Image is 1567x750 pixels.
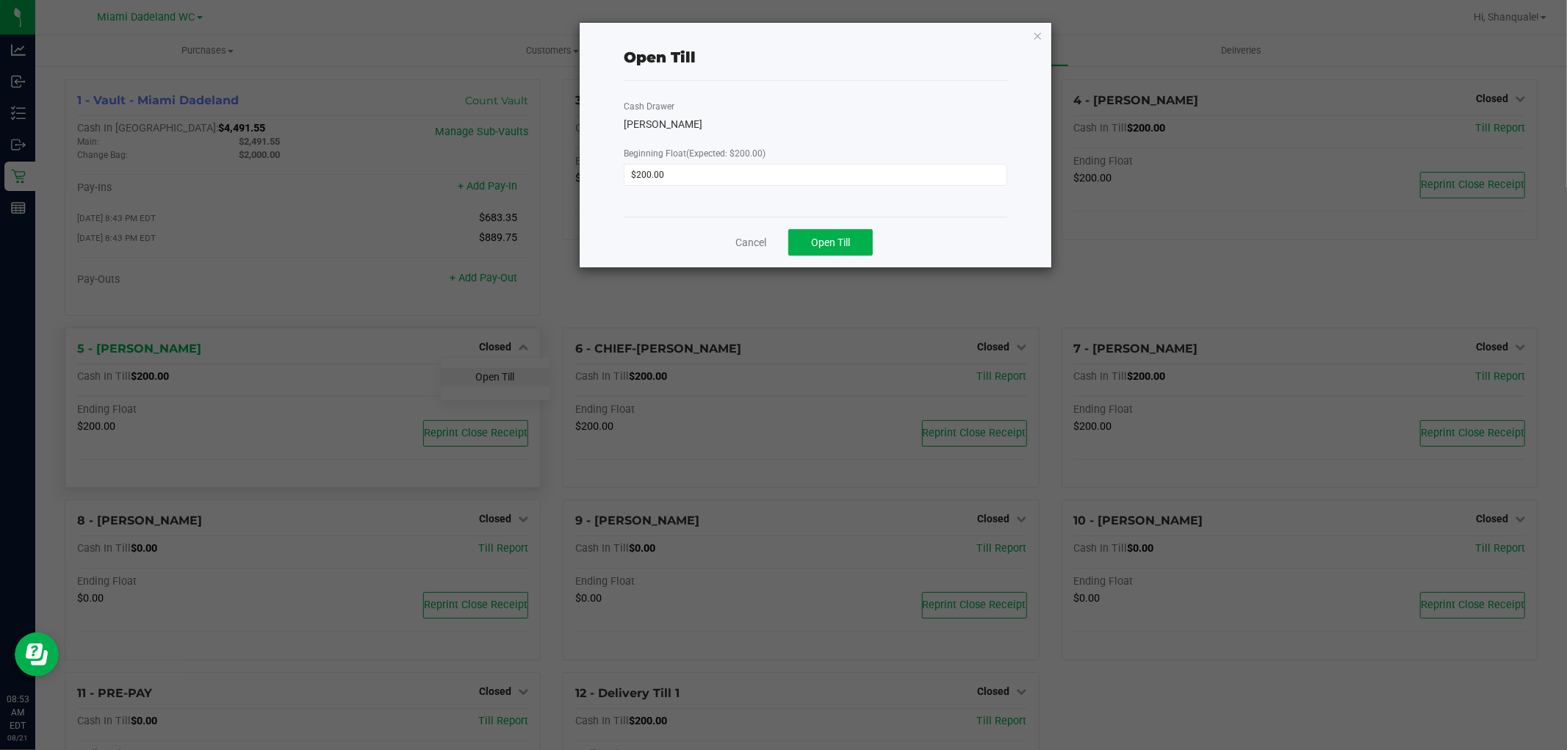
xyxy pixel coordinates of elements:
button: Open Till [788,229,873,256]
div: Open Till [624,46,696,68]
iframe: Resource center [15,632,59,677]
label: Cash Drawer [624,100,674,113]
span: Beginning Float [624,148,766,159]
a: Cancel [735,235,766,250]
span: Open Till [811,237,850,248]
span: (Expected: $200.00) [686,148,766,159]
div: [PERSON_NAME] [624,117,1007,132]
